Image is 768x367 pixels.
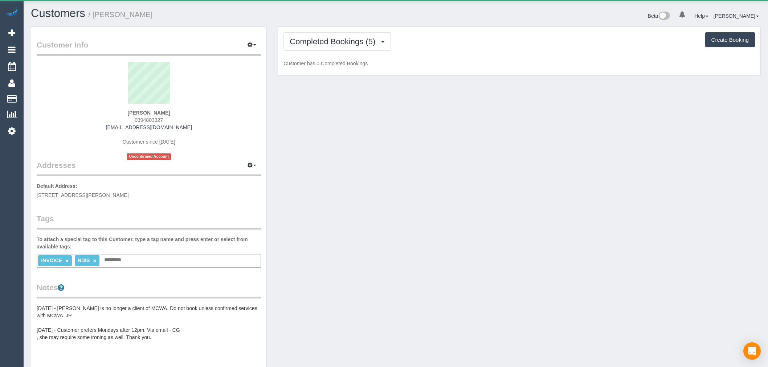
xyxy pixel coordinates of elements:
img: New interface [658,12,670,21]
p: Customer has 0 Completed Bookings [283,60,755,67]
span: Customer since [DATE] [123,139,175,145]
strong: [PERSON_NAME] [127,110,170,116]
label: Default Address: [37,182,77,190]
a: Help [694,13,708,19]
span: 0394803327 [135,117,163,123]
a: × [65,258,69,264]
div: Open Intercom Messenger [743,342,761,360]
a: Customers [31,7,85,20]
a: [EMAIL_ADDRESS][DOMAIN_NAME] [106,124,192,130]
legend: Notes [37,282,261,298]
img: Automaid Logo [4,7,19,17]
span: INVOICE [41,257,62,263]
legend: Tags [37,213,261,230]
button: Create Booking [705,32,755,48]
button: Completed Bookings (5) [283,32,391,51]
legend: Customer Info [37,40,261,56]
a: Beta [648,13,670,19]
a: × [93,258,96,264]
label: To attach a special tag to this Customer, type a tag name and press enter or select from availabl... [37,236,261,250]
span: [STREET_ADDRESS][PERSON_NAME] [37,192,129,198]
small: / [PERSON_NAME] [89,11,153,18]
span: NDIS [78,257,90,263]
span: Completed Bookings (5) [290,37,379,46]
a: [PERSON_NAME] [714,13,759,19]
span: Unconfirmed Account [127,153,171,160]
